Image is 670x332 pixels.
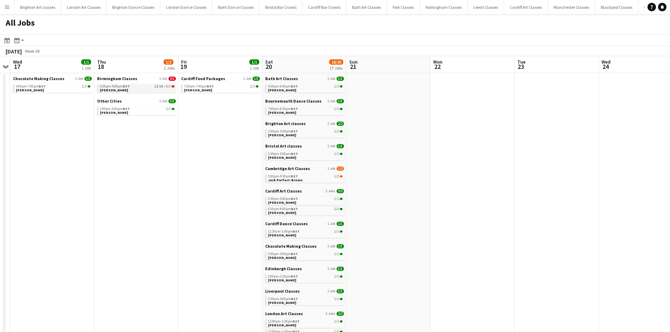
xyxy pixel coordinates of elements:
span: BST [291,106,298,111]
div: Chocolate Making Classes1 Job1/15:00pm-7:00pmBST1/1[PERSON_NAME] [13,76,92,94]
span: BST [291,274,298,279]
span: 11:30am-1:00pm [268,230,300,233]
div: 1 Job [82,65,91,71]
span: 19 [180,63,187,71]
span: 1/1 [340,153,343,155]
span: 1/1 [334,107,339,111]
a: Chocolate Making Classes1 Job1/1 [13,76,92,81]
span: Bath Art Classes [265,76,298,81]
span: 1/1 [334,275,339,278]
div: [DATE] [6,48,22,55]
a: 3:30pm-5:00pmBST1/1[PERSON_NAME] [268,196,343,204]
span: 1/1 [88,85,90,87]
a: 12:00pm-1:30pmBST1/1[PERSON_NAME] [268,319,343,327]
span: 1 Job [327,244,335,248]
span: BST [291,174,298,178]
button: Leeds Classes [468,0,504,14]
a: 3:00pm-4:30pmBST2/2[PERSON_NAME] [268,129,343,137]
a: 7:30pm-7:45pmBST1/1[PERSON_NAME] [184,84,259,92]
a: 3:00pm-4:30pmBST1/2Jack Perfect-Brown [268,174,343,182]
span: 1 Job [327,222,335,226]
div: Edinburgh Classes1 Job1/12:00pm-3:30pmBST1/1[PERSON_NAME] [265,266,344,288]
span: 1/1 [84,77,92,81]
span: 1/2 [340,175,343,177]
a: Liverpool Classes1 Job1/1 [265,288,344,294]
span: Alison Kemp [268,133,296,137]
span: Tom Hopgood [184,88,212,92]
span: 1/1 [334,230,339,233]
a: Other Cities1 Job1/1 [97,98,176,104]
span: Cardiff Food Packages [181,76,225,81]
div: Liverpool Classes1 Job1/13:30pm-5:00pmBST1/1[PERSON_NAME] [265,288,344,311]
span: 1/1 [166,107,171,111]
div: 1 Job [250,65,259,71]
a: Cardiff Dance Classes1 Job1/1 [265,221,344,226]
a: 2:00pm-3:30pmBST1/1[PERSON_NAME] [268,274,343,282]
span: 4:30pm-6:00pm [268,85,298,88]
span: 0/1 [168,77,176,81]
span: 7:30pm-7:45pm [184,85,214,88]
div: Brighton Art classes1 Job2/23:00pm-4:30pmBST2/2[PERSON_NAME] [265,121,344,143]
button: London Art Classes [61,0,107,14]
span: 1 Job [75,77,83,81]
span: Brighton Art classes [265,121,306,126]
div: • [100,85,174,88]
span: 2 Jobs [326,312,335,316]
span: 1/1 [340,298,343,300]
span: 1/1 [249,59,259,65]
div: Cardiff Dance Classes1 Job1/111:30am-1:00pmBST1/1[PERSON_NAME] [265,221,344,243]
a: London Art Classes2 Jobs2/2 [265,311,344,316]
span: Bournemouth Dance Classes [265,98,321,104]
span: 18 [96,63,106,71]
span: 1/1 [82,85,87,88]
span: 1 Job [327,77,335,81]
span: 1/1 [172,108,174,110]
span: Ellie De'ath [268,88,296,92]
span: Jack Perfect-Brown [268,178,302,182]
button: Brighton Art classes [14,0,61,14]
span: 1/1 [334,152,339,156]
span: Wed [601,59,611,65]
span: Bristol Art classes [265,143,302,149]
span: 3:30pm-5:00pm [268,297,298,301]
span: 2/2 [340,130,343,132]
span: 1A [159,85,163,88]
span: 12:00pm-1:30pm [268,320,300,323]
span: 24 [600,63,611,71]
span: 3:00pm-5:00pm [100,107,130,111]
button: Cardiff Art Classes [504,0,548,14]
a: Cambridge Art Classes1 Job1/2 [265,166,344,171]
span: 2/2 [337,122,344,126]
span: Chocolate Making Classes [265,243,317,249]
span: 7:00pm-8:30pm [268,107,298,111]
span: 2/2 [334,130,339,133]
a: Edinburgh Classes1 Job1/1 [265,266,344,271]
span: 1/1 [340,198,343,200]
span: 1/1 [334,197,339,201]
span: Michael Langley [268,210,296,215]
a: Birmingham Classes1 Job0/1 [97,76,176,81]
span: 1/1 [250,85,255,88]
a: Bristol Art classes1 Job1/1 [265,143,344,149]
span: Thu [97,59,106,65]
span: 1/1 [337,289,344,293]
span: 1/1 [340,108,343,110]
span: Grace Stephenson [268,110,296,115]
button: Blackpool Classes [595,0,638,14]
span: 0/1 [166,85,171,88]
span: Cambridge Art Classes [265,166,310,171]
a: 4:30pm-6:00pmBST1/1[PERSON_NAME] [268,84,343,92]
a: Bath Art Classes1 Job1/1 [265,76,344,81]
a: Cardiff Art Classes2 Jobs3/3 [265,188,344,194]
div: 17 Jobs [330,65,343,71]
span: 3:30pm-5:00pm [268,197,298,201]
a: 7:00pm-8:30pmBST1/1[PERSON_NAME] [268,106,343,115]
div: Birmingham Classes1 Job0/12:00pm-4:00pmBST1I1A•0/1[PERSON_NAME] [97,76,176,98]
span: BST [291,129,298,134]
span: 1/1 [334,85,339,88]
span: 17 [12,63,22,71]
span: 0/1 [172,85,174,87]
span: BST [291,297,298,301]
div: Bristol Art classes1 Job1/13:30pm-5:00pmBST1/1[PERSON_NAME] [265,143,344,166]
span: 1/1 [337,77,344,81]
